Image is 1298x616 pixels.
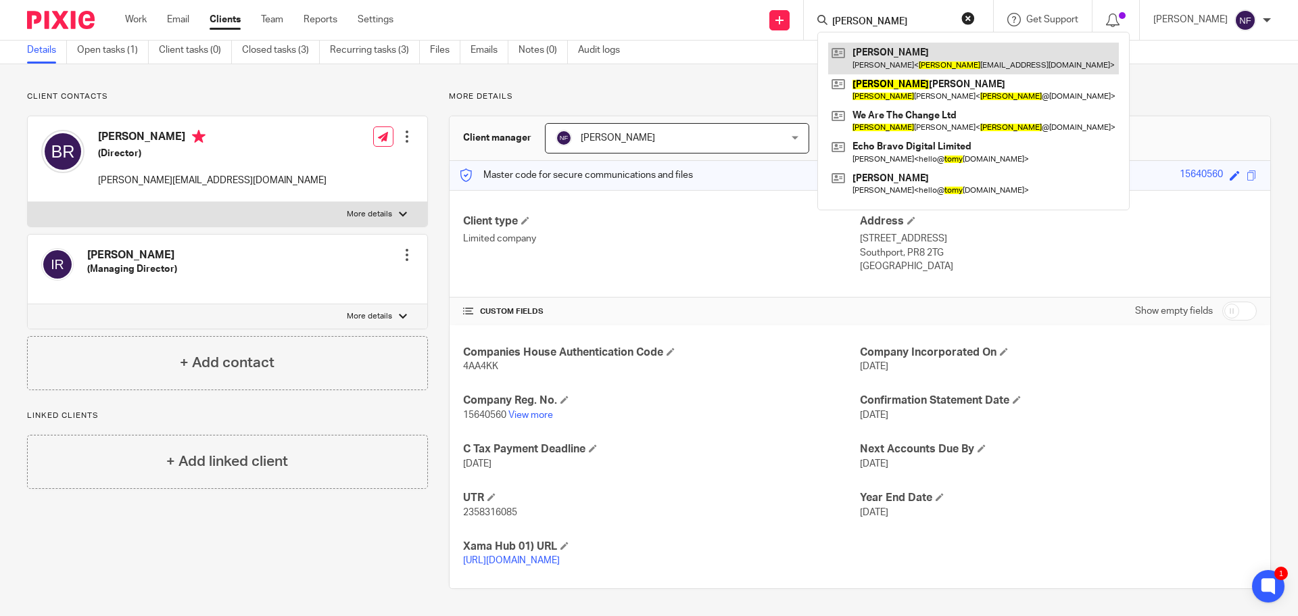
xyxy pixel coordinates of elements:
[1180,168,1223,183] div: 15640560
[463,346,860,360] h4: Companies House Authentication Code
[27,37,67,64] a: Details
[463,306,860,317] h4: CUSTOM FIELDS
[347,311,392,322] p: More details
[77,37,149,64] a: Open tasks (1)
[98,130,327,147] h4: [PERSON_NAME]
[578,37,630,64] a: Audit logs
[860,214,1257,229] h4: Address
[860,362,888,371] span: [DATE]
[210,13,241,26] a: Clients
[87,248,177,262] h4: [PERSON_NAME]
[860,232,1257,245] p: [STREET_ADDRESS]
[1153,13,1228,26] p: [PERSON_NAME]
[167,13,189,26] a: Email
[242,37,320,64] a: Closed tasks (3)
[860,410,888,420] span: [DATE]
[463,232,860,245] p: Limited company
[98,147,327,160] h5: (Director)
[41,130,85,173] img: svg%3E
[1234,9,1256,31] img: svg%3E
[556,130,572,146] img: svg%3E
[463,214,860,229] h4: Client type
[581,133,655,143] span: [PERSON_NAME]
[463,362,498,371] span: 4AA4KK
[27,11,95,29] img: Pixie
[358,13,393,26] a: Settings
[180,352,274,373] h4: + Add contact
[860,508,888,517] span: [DATE]
[430,37,460,64] a: Files
[159,37,232,64] a: Client tasks (0)
[463,410,506,420] span: 15640560
[831,16,953,28] input: Search
[27,410,428,421] p: Linked clients
[166,451,288,472] h4: + Add linked client
[463,394,860,408] h4: Company Reg. No.
[519,37,568,64] a: Notes (0)
[330,37,420,64] a: Recurring tasks (3)
[463,491,860,505] h4: UTR
[860,394,1257,408] h4: Confirmation Statement Date
[1274,567,1288,580] div: 1
[1135,304,1213,318] label: Show empty fields
[860,346,1257,360] h4: Company Incorporated On
[125,13,147,26] a: Work
[471,37,508,64] a: Emails
[860,459,888,469] span: [DATE]
[860,491,1257,505] h4: Year End Date
[27,91,428,102] p: Client contacts
[87,262,177,276] h5: (Managing Director)
[860,260,1257,273] p: [GEOGRAPHIC_DATA]
[347,209,392,220] p: More details
[192,130,206,143] i: Primary
[860,246,1257,260] p: Southport, PR8 2TG
[961,11,975,25] button: Clear
[304,13,337,26] a: Reports
[463,556,560,565] a: [URL][DOMAIN_NAME]
[41,248,74,281] img: svg%3E
[261,13,283,26] a: Team
[463,131,531,145] h3: Client manager
[508,410,553,420] a: View more
[463,442,860,456] h4: C Tax Payment Deadline
[860,442,1257,456] h4: Next Accounts Due By
[463,540,860,554] h4: Xama Hub 01) URL
[463,459,491,469] span: [DATE]
[449,91,1271,102] p: More details
[1026,15,1078,24] span: Get Support
[460,168,693,182] p: Master code for secure communications and files
[463,508,517,517] span: 2358316085
[98,174,327,187] p: [PERSON_NAME][EMAIL_ADDRESS][DOMAIN_NAME]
